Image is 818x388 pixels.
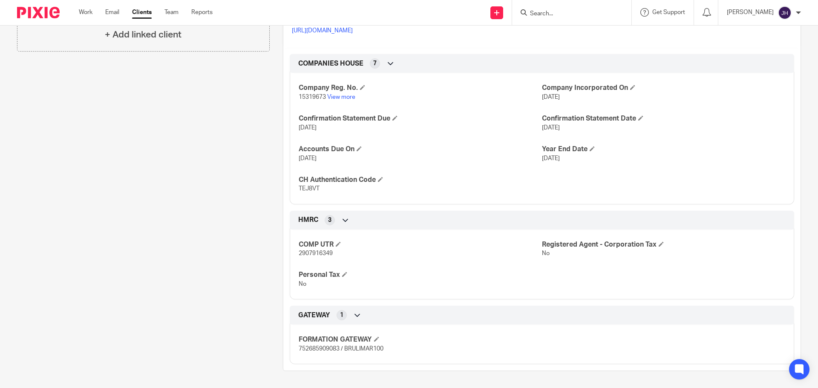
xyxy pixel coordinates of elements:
[298,311,330,320] span: GATEWAY
[299,270,542,279] h4: Personal Tax
[529,10,606,18] input: Search
[373,59,377,68] span: 7
[105,28,181,41] h4: + Add linked client
[299,94,326,100] span: 15319673
[299,335,542,344] h4: FORMATION GATEWAY
[542,125,560,131] span: [DATE]
[727,8,774,17] p: [PERSON_NAME]
[542,114,785,123] h4: Confirmation Statement Date
[298,59,363,68] span: COMPANIES HOUSE
[105,8,119,17] a: Email
[542,240,785,249] h4: Registered Agent - Corporation Tax
[542,155,560,161] span: [DATE]
[542,145,785,154] h4: Year End Date
[299,125,317,131] span: [DATE]
[292,28,353,34] a: [URL][DOMAIN_NAME]
[542,94,560,100] span: [DATE]
[132,8,152,17] a: Clients
[542,250,550,256] span: No
[299,145,542,154] h4: Accounts Due On
[299,175,542,184] h4: CH Authentication Code
[164,8,179,17] a: Team
[79,8,92,17] a: Work
[652,9,685,15] span: Get Support
[778,6,792,20] img: svg%3E
[299,186,320,192] span: TEJ8VT
[340,311,343,319] span: 1
[299,240,542,249] h4: COMP UTR
[299,155,317,161] span: [DATE]
[299,114,542,123] h4: Confirmation Statement Due
[299,346,383,352] span: 752685909083 / BRULIMAR100
[328,216,331,224] span: 3
[299,250,333,256] span: 2907916349
[191,8,213,17] a: Reports
[299,83,542,92] h4: Company Reg. No.
[542,83,785,92] h4: Company Incorporated On
[299,281,306,287] span: No
[327,94,355,100] a: View more
[17,7,60,18] img: Pixie
[298,216,318,224] span: HMRC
